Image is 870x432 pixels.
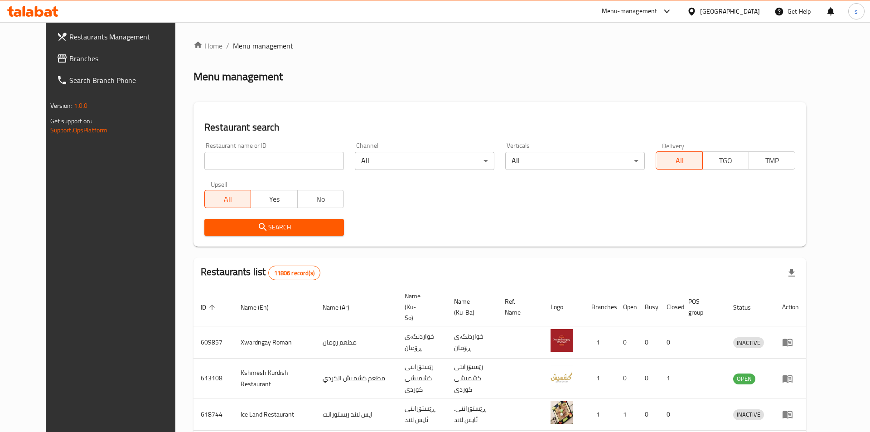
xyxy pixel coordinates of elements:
[212,222,337,233] span: Search
[733,374,755,384] span: OPEN
[584,288,616,326] th: Branches
[749,151,795,170] button: TMP
[584,398,616,431] td: 1
[659,326,681,359] td: 0
[397,398,447,431] td: ڕێستۆرانتی ئایس لاند
[638,359,659,398] td: 0
[505,152,645,170] div: All
[775,288,806,326] th: Action
[551,329,573,352] img: Xwardngay Roman
[193,359,233,398] td: 613108
[753,154,792,167] span: TMP
[233,398,315,431] td: Ice Land Restaurant
[323,302,361,313] span: Name (Ar)
[733,337,764,348] div: INACTIVE
[233,40,293,51] span: Menu management
[49,26,191,48] a: Restaurants Management
[447,359,498,398] td: رێستۆرانتی کشمیشى كوردى
[397,326,447,359] td: خواردنگەی ڕۆمان
[659,398,681,431] td: 0
[551,365,573,388] img: Kshmesh Kurdish Restaurant
[204,152,344,170] input: Search for restaurant name or ID..
[454,296,487,318] span: Name (Ku-Ba)
[855,6,858,16] span: s
[50,100,72,112] span: Version:
[204,190,251,208] button: All
[301,193,340,206] span: No
[616,288,638,326] th: Open
[193,40,222,51] a: Home
[782,373,799,384] div: Menu
[505,296,532,318] span: Ref. Name
[255,193,294,206] span: Yes
[662,142,685,149] label: Delivery
[201,302,218,313] span: ID
[397,359,447,398] td: رێستۆرانتی کشمیشى كوردى
[50,115,92,127] span: Get support on:
[733,338,764,348] span: INACTIVE
[616,398,638,431] td: 1
[447,326,498,359] td: خواردنگەی ڕۆمان
[297,190,344,208] button: No
[782,337,799,348] div: Menu
[204,219,344,236] button: Search
[241,302,280,313] span: Name (En)
[781,262,802,284] div: Export file
[204,121,795,134] h2: Restaurant search
[688,296,715,318] span: POS group
[700,6,760,16] div: [GEOGRAPHIC_DATA]
[49,69,191,91] a: Search Branch Phone
[74,100,88,112] span: 1.0.0
[706,154,745,167] span: TGO
[268,266,320,280] div: Total records count
[193,69,283,84] h2: Menu management
[638,288,659,326] th: Busy
[656,151,702,170] button: All
[50,124,108,136] a: Support.OpsPlatform
[447,398,498,431] td: .ڕێستۆرانتی ئایس لاند
[69,75,184,86] span: Search Branch Phone
[69,53,184,64] span: Branches
[551,401,573,424] img: Ice Land Restaurant
[543,288,584,326] th: Logo
[201,265,320,280] h2: Restaurants list
[315,359,397,398] td: مطعم كشميش الكردي
[251,190,297,208] button: Yes
[269,269,320,277] span: 11806 record(s)
[733,409,764,420] span: INACTIVE
[193,398,233,431] td: 618744
[733,302,763,313] span: Status
[638,326,659,359] td: 0
[602,6,657,17] div: Menu-management
[208,193,247,206] span: All
[638,398,659,431] td: 0
[616,326,638,359] td: 0
[584,359,616,398] td: 1
[49,48,191,69] a: Branches
[616,359,638,398] td: 0
[405,291,436,323] span: Name (Ku-So)
[69,31,184,42] span: Restaurants Management
[659,359,681,398] td: 1
[584,326,616,359] td: 1
[211,181,227,187] label: Upsell
[315,398,397,431] td: ايس لاند ريستورانت
[233,359,315,398] td: Kshmesh Kurdish Restaurant
[315,326,397,359] td: مطعم رومان
[193,40,806,51] nav: breadcrumb
[782,409,799,420] div: Menu
[193,326,233,359] td: 609857
[702,151,749,170] button: TGO
[660,154,699,167] span: All
[226,40,229,51] li: /
[659,288,681,326] th: Closed
[355,152,494,170] div: All
[233,326,315,359] td: Xwardngay Roman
